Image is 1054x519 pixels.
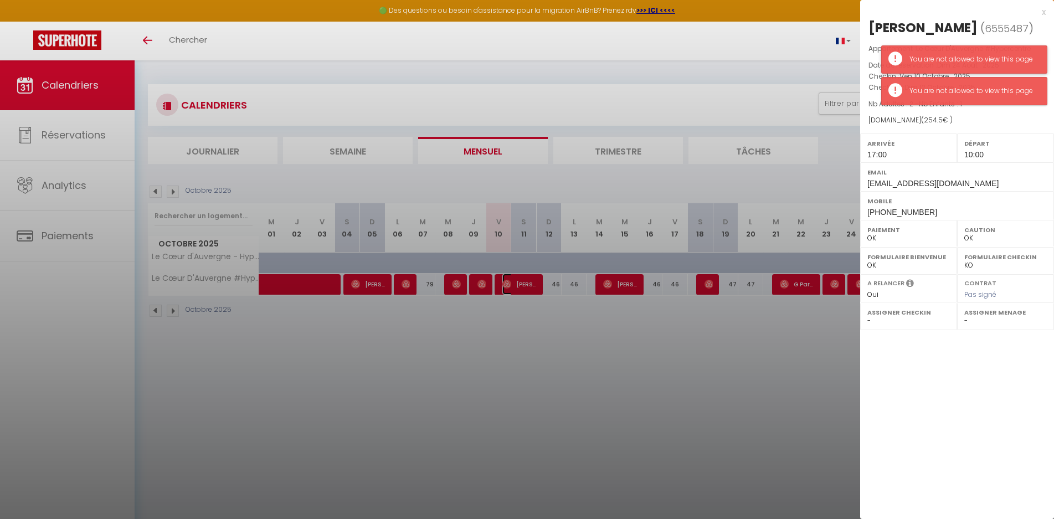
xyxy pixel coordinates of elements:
[916,44,1031,53] span: Le Cœur D'Auvergne #Hypercentre
[964,307,1047,318] label: Assigner Menage
[964,138,1047,149] label: Départ
[985,22,1029,35] span: 6555487
[868,71,1046,82] p: Checkin :
[868,43,1046,54] p: Appartement :
[868,99,962,109] span: Nb Adultes : 2 -
[860,6,1046,19] div: x
[964,150,984,159] span: 10:00
[868,60,1046,71] p: Date de réservation :
[868,115,1046,126] div: [DOMAIN_NAME]
[867,224,950,235] label: Paiement
[867,167,1047,178] label: Email
[899,71,970,81] span: Ven 10 Octobre . 2025
[867,279,904,288] label: A relancer
[964,251,1047,263] label: Formulaire Checkin
[906,279,914,291] i: Sélectionner OUI si vous souhaiter envoyer les séquences de messages post-checkout
[964,279,996,286] label: Contrat
[867,208,937,217] span: [PHONE_NUMBER]
[980,20,1034,36] span: ( )
[867,196,1047,207] label: Mobile
[867,251,950,263] label: Formulaire Bienvenue
[924,115,943,125] span: 254.5
[921,115,953,125] span: ( € )
[868,19,978,37] div: [PERSON_NAME]
[964,224,1047,235] label: Caution
[909,54,1036,65] div: You are not allowed to view this page
[867,138,950,149] label: Arrivée
[867,150,887,159] span: 17:00
[867,307,950,318] label: Assigner Checkin
[867,179,999,188] span: [EMAIL_ADDRESS][DOMAIN_NAME]
[919,99,962,109] span: Nb Enfants : 1
[964,290,996,299] span: Pas signé
[909,86,1036,96] div: You are not allowed to view this page
[868,82,1046,93] p: Checkout :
